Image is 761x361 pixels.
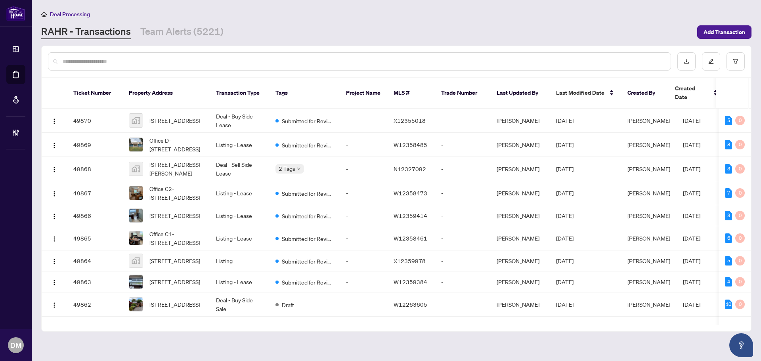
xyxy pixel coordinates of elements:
img: Logo [51,166,57,173]
td: - [340,226,387,250]
span: [DATE] [683,257,700,264]
span: [DATE] [556,141,574,148]
a: Team Alerts (5221) [140,25,224,39]
span: DM [10,340,21,351]
span: down [297,167,301,171]
th: Project Name [340,78,387,109]
span: Draft [282,300,294,309]
button: filter [727,52,745,71]
div: 0 [735,140,745,149]
td: 49863 [67,271,122,292]
span: edit [708,59,714,64]
span: [DATE] [556,212,574,219]
td: 49865 [67,226,122,250]
div: 8 [725,140,732,149]
span: Deal Processing [50,11,90,18]
span: N12327092 [394,165,426,172]
button: Add Transaction [697,25,751,39]
span: Submitted for Review [282,257,333,265]
td: - [435,226,490,250]
div: 4 [725,277,732,287]
img: Logo [51,142,57,149]
div: 6 [725,233,732,243]
td: 49866 [67,205,122,226]
div: 3 [725,164,732,174]
td: - [340,157,387,181]
span: Office C1-[STREET_ADDRESS] [149,229,203,247]
span: [DATE] [683,189,700,197]
td: Listing [210,250,269,271]
td: [PERSON_NAME] [490,205,550,226]
span: 2 Tags [279,164,295,173]
span: Submitted for Review [282,212,333,220]
img: Logo [51,191,57,197]
span: Submitted for Review [282,117,333,125]
div: 0 [735,300,745,309]
td: 49862 [67,292,122,317]
th: Transaction Type [210,78,269,109]
button: Logo [48,275,61,288]
span: [DATE] [556,117,574,124]
span: [DATE] [683,235,700,242]
span: download [684,59,689,64]
span: [PERSON_NAME] [627,301,670,308]
td: [PERSON_NAME] [490,292,550,317]
td: Listing - Lease [210,226,269,250]
button: Open asap [729,333,753,357]
img: Logo [51,279,57,286]
td: - [340,292,387,317]
button: Logo [48,162,61,175]
span: [STREET_ADDRESS] [149,277,200,286]
span: W12359414 [394,212,427,219]
span: [DATE] [556,165,574,172]
div: 0 [735,277,745,287]
span: [PERSON_NAME] [627,257,670,264]
img: Logo [51,213,57,220]
td: [PERSON_NAME] [490,250,550,271]
img: Logo [51,236,57,242]
div: 0 [735,188,745,198]
img: Logo [51,258,57,265]
span: Submitted for Review [282,189,333,198]
span: [DATE] [683,141,700,148]
span: [STREET_ADDRESS] [149,116,200,125]
span: X12355018 [394,117,426,124]
img: thumbnail-img [129,114,143,127]
button: Logo [48,138,61,151]
td: [PERSON_NAME] [490,181,550,205]
button: Logo [48,187,61,199]
td: - [340,181,387,205]
img: thumbnail-img [129,209,143,222]
td: - [435,271,490,292]
img: thumbnail-img [129,275,143,288]
span: [PERSON_NAME] [627,278,670,285]
a: RAHR - Transactions [41,25,131,39]
td: 49864 [67,250,122,271]
div: 0 [735,256,745,265]
img: thumbnail-img [129,254,143,267]
span: [DATE] [556,278,574,285]
span: [DATE] [683,165,700,172]
img: thumbnail-img [129,231,143,245]
td: - [435,250,490,271]
span: Submitted for Review [282,278,333,287]
span: X12359978 [394,257,426,264]
span: W12358485 [394,141,427,148]
td: [PERSON_NAME] [490,226,550,250]
span: Last Modified Date [556,88,604,97]
span: [DATE] [683,212,700,219]
div: 5 [725,116,732,125]
span: [PERSON_NAME] [627,165,670,172]
td: [PERSON_NAME] [490,271,550,292]
div: 10 [725,300,732,309]
div: 0 [735,233,745,243]
span: Office C2-[STREET_ADDRESS] [149,184,203,202]
span: [STREET_ADDRESS][PERSON_NAME] [149,160,203,178]
span: W12263605 [394,301,427,308]
button: Logo [48,254,61,267]
img: logo [6,6,25,21]
img: thumbnail-img [129,186,143,200]
span: [STREET_ADDRESS] [149,256,200,265]
span: Submitted for Review [282,141,333,149]
span: [PERSON_NAME] [627,117,670,124]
